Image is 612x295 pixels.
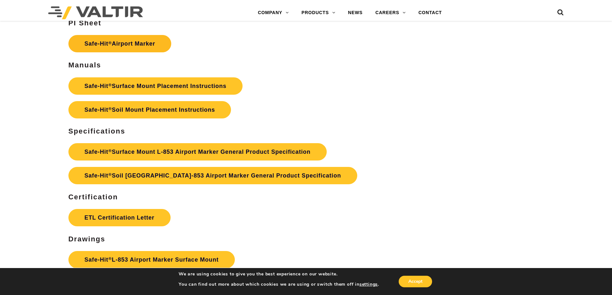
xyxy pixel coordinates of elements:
button: Accept [399,276,432,287]
a: COMPANY [252,6,295,19]
sup: ® [108,172,112,177]
img: Valtir [48,6,143,19]
sup: ® [108,106,112,111]
b: Manuals [68,61,101,69]
sup: ® [108,40,112,45]
a: Safe-Hit®Soil Mount Placement Instructions [68,101,231,118]
sup: ® [108,256,112,261]
a: Safe-Hit®Surface Mount L-853 Airport Marker General Product Specification [68,143,327,161]
a: Safe-Hit®Soil [GEOGRAPHIC_DATA]-853 Airport Marker General Product Specification [68,167,357,184]
a: CAREERS [369,6,412,19]
sup: ® [108,82,112,87]
p: You can find out more about which cookies we are using or switch them off in . [179,282,379,287]
a: Safe-Hit®Airport Marker [68,35,171,52]
p: We are using cookies to give you the best experience on our website. [179,271,379,277]
b: Specifications [68,127,125,135]
a: ETL Certification Letter [68,209,171,226]
a: Safe-Hit®Surface Mount Placement Instructions [68,77,243,95]
a: NEWS [341,6,369,19]
b: PI Sheet [68,19,102,27]
a: PRODUCTS [295,6,342,19]
b: Drawings [68,235,105,243]
button: settings [359,282,378,287]
b: Certification [68,193,118,201]
sup: ® [108,148,112,153]
a: CONTACT [412,6,448,19]
a: Safe-Hit®L-853 Airport Marker Surface Mount [68,251,235,268]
